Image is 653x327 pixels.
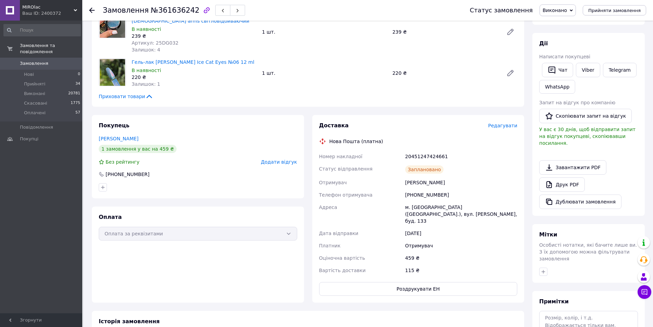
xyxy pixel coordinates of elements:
span: Замовлення [20,60,48,67]
span: Залишок: 4 [132,47,160,52]
span: Редагувати [488,123,517,128]
span: Без рейтингу [106,159,140,165]
div: 459 ₴ [404,252,519,264]
span: 1775 [71,100,80,106]
div: Отримувач [404,240,519,252]
button: Скопіювати запит на відгук [539,109,632,123]
input: Пошук [3,24,81,36]
span: Дата відправки [319,231,359,236]
a: [PERSON_NAME] [99,136,138,141]
span: У вас є 30 днів, щоб відправити запит на відгук покупцеві, скопіювавши посилання. [539,127,636,146]
span: Нові [24,71,34,78]
span: Статус відправлення [319,166,373,172]
span: В наявності [132,68,161,73]
span: Залишок: 1 [132,81,160,87]
span: Скасовані [24,100,47,106]
a: Гель-лак [PERSON_NAME] Ice Cat Eyes №06 12 ml [132,59,254,65]
a: Друк PDF [539,177,585,192]
a: Редагувати [504,66,517,80]
a: Редагувати [504,25,517,39]
span: Артикул: 25DG032 [132,40,179,46]
span: Приховати товари [99,93,153,100]
span: Написати покупцеві [539,54,590,59]
span: Виконано [543,8,567,13]
span: 57 [75,110,80,116]
div: 1 замовлення у вас на 459 ₴ [99,145,177,153]
button: Роздрукувати ЕН [319,282,518,296]
div: 115 ₴ [404,264,519,277]
div: Нова Пошта (платна) [328,138,385,145]
div: 220 ₴ [390,68,501,78]
span: Особисті нотатки, які бачите лише ви. З їх допомогою можна фільтрувати замовлення [539,242,637,261]
div: [PHONE_NUMBER] [404,189,519,201]
span: Телефон отримувача [319,192,373,198]
div: [DATE] [404,227,519,240]
button: Прийняти замовлення [583,5,646,15]
div: 220 ₴ [132,74,256,81]
div: 1 шт. [259,68,389,78]
span: Дії [539,40,548,47]
a: Viber [576,63,600,77]
span: Вартість доставки [319,268,366,273]
span: Виконані [24,91,45,97]
div: Повернутися назад [89,7,95,14]
span: В наявності [132,26,161,32]
span: Додати відгук [261,159,297,165]
span: 34 [75,81,80,87]
div: [PHONE_NUMBER] [105,171,150,178]
span: Оплачені [24,110,46,116]
div: 20451247424661 [404,150,519,163]
span: MIROlac [22,4,74,10]
div: Заплановано [405,165,444,174]
img: Disco Gel Chameleon 032 25 гр Lady arms світловідбиваючий [100,11,125,38]
img: Гель-лак DANNY Ice Cat Eyes №06 12 ml [100,59,125,86]
span: Прийняти замовлення [588,8,641,13]
span: Повідомлення [20,124,53,130]
div: м. [GEOGRAPHIC_DATA] ([GEOGRAPHIC_DATA].), вул. [PERSON_NAME], буд. 133 [404,201,519,227]
span: №361636242 [151,6,199,14]
div: Ваш ID: 2400372 [22,10,82,16]
span: Мітки [539,231,557,238]
a: Telegram [603,63,637,77]
span: Оплата [99,214,122,220]
div: [PERSON_NAME] [404,176,519,189]
span: 0 [78,71,80,78]
a: WhatsApp [539,80,575,94]
span: Замовлення [103,6,149,14]
span: Покупець [99,122,130,129]
span: Отримувач [319,180,347,185]
span: Прийняті [24,81,45,87]
a: Завантажити PDF [539,160,606,175]
div: 1 шт. [259,27,389,37]
span: Платник [319,243,341,248]
span: Примітки [539,298,569,305]
span: Запит на відгук про компанію [539,100,615,105]
button: Чат з покупцем [638,285,651,299]
span: Номер накладної [319,154,363,159]
div: 239 ₴ [390,27,501,37]
button: Чат [542,63,573,77]
span: Покупці [20,136,38,142]
span: Оціночна вартість [319,255,365,261]
span: 20781 [68,91,80,97]
button: Дублювати замовлення [539,195,621,209]
span: Замовлення та повідомлення [20,43,82,55]
div: 239 ₴ [132,33,256,39]
span: Адреса [319,205,337,210]
div: Статус замовлення [470,7,533,14]
span: Доставка [319,122,349,129]
a: Disco Gel Chameleon 032 25 гр [DEMOGRAPHIC_DATA] arms світловідбиваючий [132,11,249,24]
span: Історія замовлення [99,318,160,325]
